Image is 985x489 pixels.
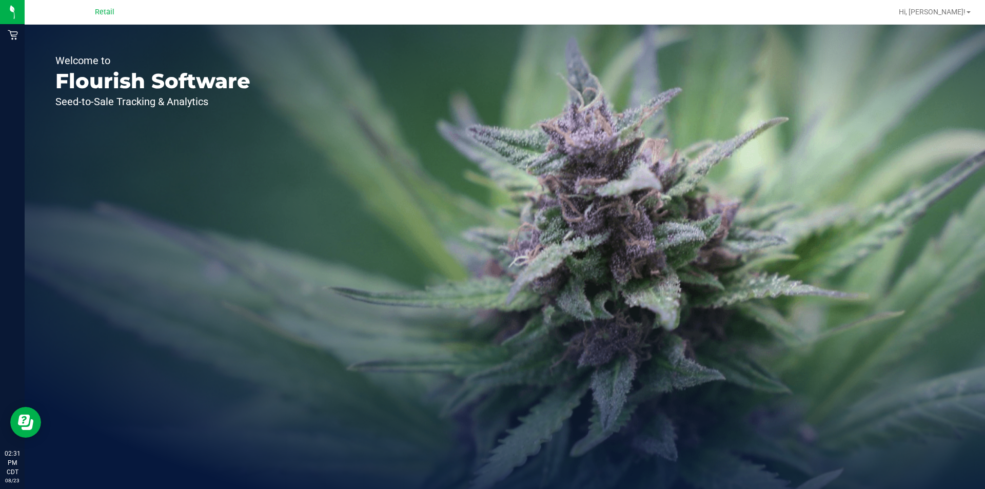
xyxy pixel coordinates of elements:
p: Welcome to [55,55,250,66]
iframe: Resource center [10,407,41,438]
span: Retail [95,8,114,16]
p: Flourish Software [55,71,250,91]
inline-svg: Retail [8,30,18,40]
p: Seed-to-Sale Tracking & Analytics [55,96,250,107]
span: Hi, [PERSON_NAME]! [899,8,966,16]
p: 02:31 PM CDT [5,449,20,477]
p: 08/23 [5,477,20,484]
